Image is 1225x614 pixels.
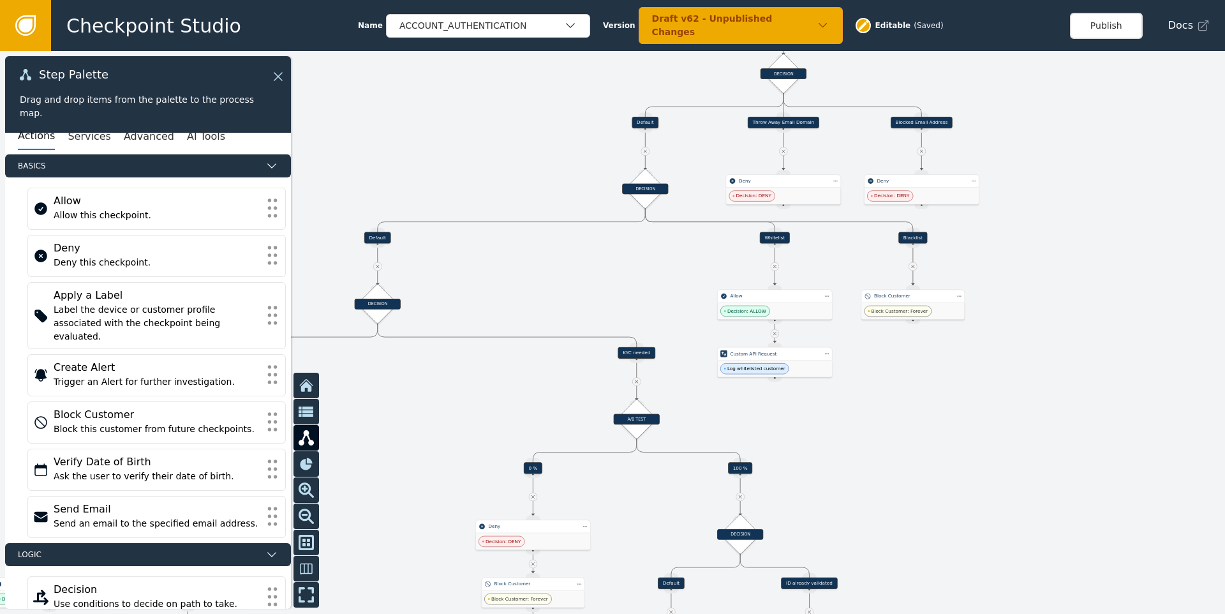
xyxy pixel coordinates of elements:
span: Step Palette [39,69,108,80]
div: ACCOUNT_AUTHENTICATION [399,19,564,33]
span: Editable [875,20,911,31]
span: Logic [18,549,260,560]
div: Decision [54,582,260,597]
button: Advanced [124,123,174,150]
button: Services [68,123,110,150]
div: Allow this checkpoint. [54,209,260,222]
div: Block Customer [874,293,952,300]
div: Whitelist [760,232,790,243]
div: Deny this checkpoint. [54,256,260,269]
div: Deny [488,523,577,530]
div: DECISION [355,299,401,310]
span: Decision: DENY [874,193,909,200]
button: Publish [1070,13,1143,39]
div: ID already validated [781,578,837,589]
span: Basics [18,160,260,172]
div: Create Alert [54,360,260,375]
div: KYC needed [618,347,655,359]
div: Send Email [54,502,260,517]
div: ( Saved ) [914,20,943,31]
div: Blacklist [898,232,927,243]
div: 100 % [728,462,752,474]
div: Default [632,117,658,128]
div: Label the device or customer profile associated with the checkpoint being evaluated. [54,303,260,343]
div: Default [364,232,391,243]
div: Deny [877,177,966,184]
div: Deny [54,241,260,256]
div: Blocked Email Address [891,117,953,128]
button: AI Tools [187,123,225,150]
div: Ask the user to verify their date of birth. [54,470,260,483]
span: Version [603,20,635,31]
a: Docs [1168,18,1210,33]
span: Decision: ALLOW [727,308,766,315]
div: Block Customer [54,407,260,423]
div: Block this customer from future checkpoints. [54,423,260,436]
div: Allow [54,193,260,209]
span: Log whitelisted customer [727,365,785,372]
span: Name [358,20,383,31]
div: Verify Date of Birth [54,454,260,470]
div: 0 % [524,462,542,474]
div: Throw Away Email Domain [748,117,819,128]
span: Checkpoint Studio [66,11,241,40]
div: Allow [730,293,819,300]
button: ACCOUNT_AUTHENTICATION [386,14,590,38]
span: Decision: DENY [736,193,771,200]
div: Default [658,578,685,589]
span: Decision: DENY [486,538,521,545]
div: Draft v62 - Unpublished Changes [652,12,817,39]
span: Docs [1168,18,1193,33]
div: Use conditions to decide on path to take. [54,597,260,611]
div: Trigger an Alert for further investigation. [54,375,260,389]
div: Deny [739,177,828,184]
span: Decision: ALLOW [2,595,41,603]
div: Block Customer [494,581,572,588]
div: DECISION [622,183,668,194]
div: DECISION [761,68,806,79]
button: Actions [18,123,55,150]
button: Draft v62 - Unpublished Changes [639,7,843,44]
div: Drag and drop items from the palette to the process map. [20,93,276,120]
div: Apply a Label [54,288,260,303]
div: DECISION [717,529,763,540]
div: Custom API Request [730,350,819,357]
span: Block Customer: Forever [871,308,928,315]
div: Send an email to the specified email address. [54,517,260,530]
span: Block Customer: Forever [491,595,548,603]
div: A/B TEST [614,414,660,424]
